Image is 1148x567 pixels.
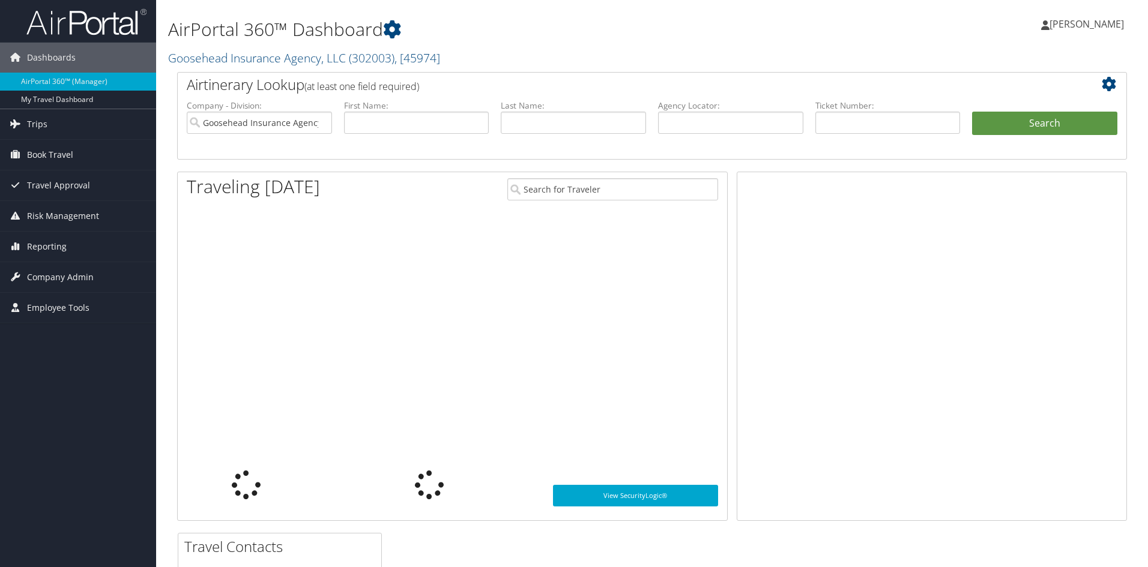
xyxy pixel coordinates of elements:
[27,109,47,139] span: Trips
[168,17,814,42] h1: AirPortal 360™ Dashboard
[1041,6,1136,42] a: [PERSON_NAME]
[658,100,803,112] label: Agency Locator:
[187,100,332,112] label: Company - Division:
[27,293,89,323] span: Employee Tools
[184,536,381,557] h2: Travel Contacts
[168,50,440,66] a: Goosehead Insurance Agency, LLC
[27,170,90,200] span: Travel Approval
[27,43,76,73] span: Dashboards
[815,100,961,112] label: Ticket Number:
[27,140,73,170] span: Book Travel
[553,485,718,506] a: View SecurityLogic®
[27,201,99,231] span: Risk Management
[501,100,646,112] label: Last Name:
[187,74,1038,95] h2: Airtinerary Lookup
[27,262,94,292] span: Company Admin
[507,178,718,200] input: Search for Traveler
[394,50,440,66] span: , [ 45974 ]
[1050,17,1124,31] span: [PERSON_NAME]
[27,232,67,262] span: Reporting
[304,80,419,93] span: (at least one field required)
[187,174,320,199] h1: Traveling [DATE]
[972,112,1117,136] button: Search
[349,50,394,66] span: ( 302003 )
[344,100,489,112] label: First Name:
[26,8,147,36] img: airportal-logo.png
